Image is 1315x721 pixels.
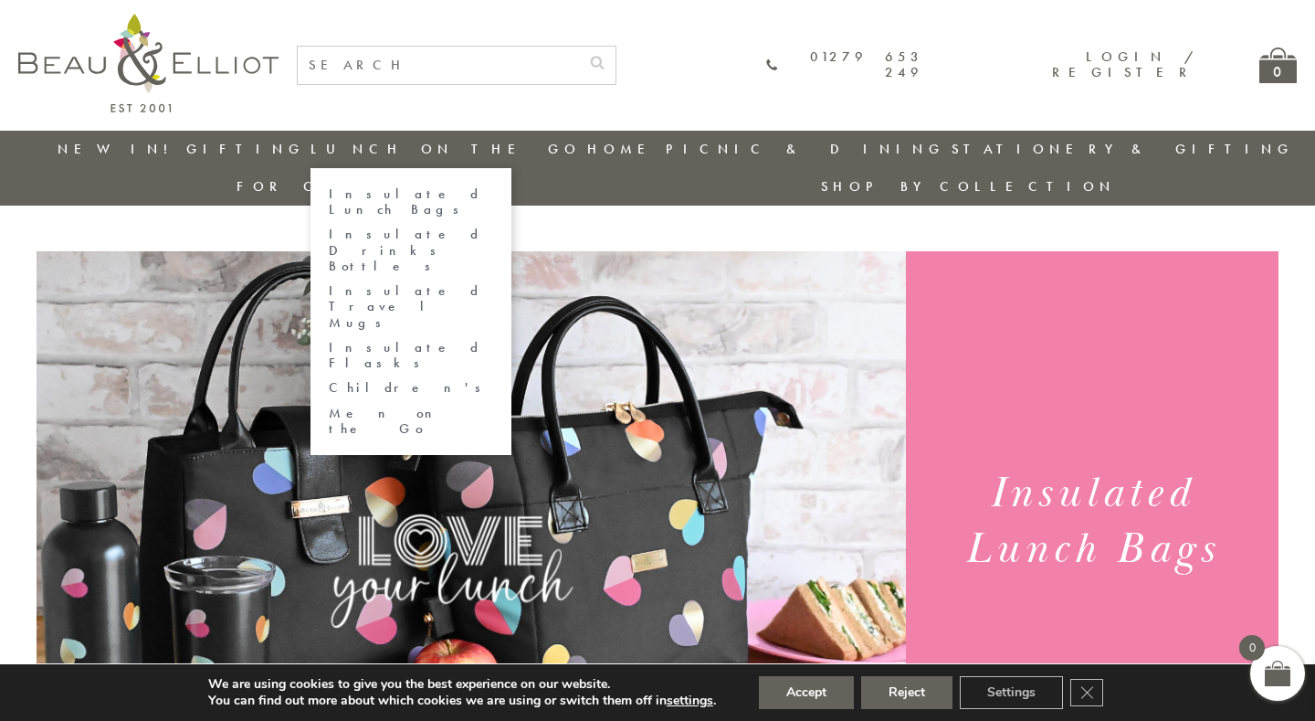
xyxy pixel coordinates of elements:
[666,140,945,158] a: Picnic & Dining
[960,676,1063,709] button: Settings
[759,676,854,709] button: Accept
[1052,48,1195,81] a: Login / Register
[329,380,493,396] a: Children's
[1239,635,1265,661] span: 0
[329,227,493,274] a: Insulated Drinks Bottles
[310,140,581,158] a: Lunch On The Go
[208,676,716,693] p: We are using cookies to give you the best experience on our website.
[952,140,1294,158] a: Stationery & Gifting
[329,406,493,438] a: Men on the Go
[1259,48,1297,83] a: 0
[766,49,923,81] a: 01279 653 249
[298,47,579,84] input: SEARCH
[329,340,493,372] a: Insulated Flasks
[237,177,458,196] a: For Children
[667,693,713,709] button: settings
[18,14,279,112] img: logo
[1070,679,1103,706] button: Close GDPR Cookie Banner
[329,186,493,218] a: Insulated Lunch Bags
[186,140,305,158] a: Gifting
[821,177,1116,196] a: Shop by collection
[329,283,493,331] a: Insulated Travel Mugs
[587,140,660,158] a: Home
[861,676,952,709] button: Reject
[208,693,716,709] p: You can find out more about which cookies we are using or switch them off in .
[928,466,1256,578] h1: Insulated Lunch Bags
[58,140,180,158] a: New in!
